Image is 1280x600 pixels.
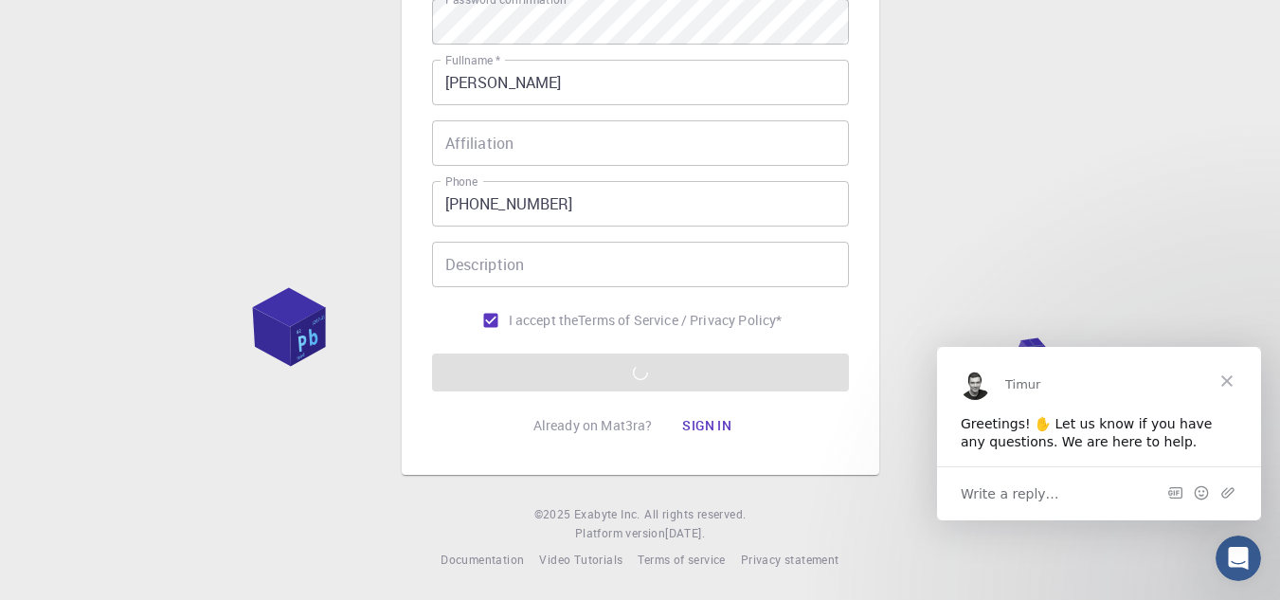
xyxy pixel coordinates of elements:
a: [DATE]. [665,524,705,543]
span: © 2025 [534,505,574,524]
span: Platform version [575,524,665,543]
a: Privacy statement [741,551,839,570]
label: Phone [445,173,478,190]
a: Documentation [441,551,524,570]
span: Video Tutorials [539,552,622,567]
span: [DATE] . [665,525,705,540]
span: I accept the [509,311,579,330]
p: Terms of Service / Privacy Policy * [578,311,782,330]
button: Sign in [667,407,747,445]
a: Video Tutorials [539,551,622,570]
span: Privacy statement [741,552,839,567]
span: All rights reserved. [644,505,746,524]
iframe: Intercom live chat message [937,347,1261,520]
a: Terms of service [638,551,725,570]
span: Documentation [441,552,524,567]
span: Exabyte Inc. [574,506,640,521]
p: Already on Mat3ra? [533,416,653,435]
a: Exabyte Inc. [574,505,640,524]
a: Terms of Service / Privacy Policy* [578,311,782,330]
label: Fullname [445,52,500,68]
iframe: Intercom live chat [1216,536,1261,581]
span: Terms of service [638,552,725,567]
